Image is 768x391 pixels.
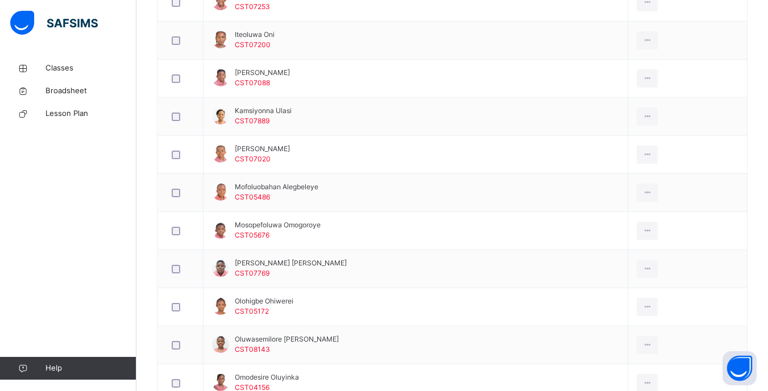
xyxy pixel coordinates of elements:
span: [PERSON_NAME] [PERSON_NAME] [235,258,347,268]
span: CST07200 [235,40,271,49]
span: Kamsiyonna Ulasi [235,106,292,116]
span: Help [45,363,136,374]
span: Classes [45,63,136,74]
span: Oluwasemilore [PERSON_NAME] [235,334,339,344]
span: [PERSON_NAME] [235,68,290,78]
span: CST07088 [235,78,270,87]
span: CST07769 [235,269,269,277]
span: Lesson Plan [45,108,136,119]
span: Mofoluobahan Alegbeleye [235,182,318,192]
button: Open asap [723,351,757,385]
span: CST08143 [235,345,270,353]
span: Iteoluwa Oni [235,30,275,40]
span: CST07889 [235,117,269,125]
span: CST07253 [235,2,270,11]
span: Olohigbe Ohiwerei [235,296,293,306]
span: CST07020 [235,155,271,163]
span: [PERSON_NAME] [235,144,290,154]
span: CST05172 [235,307,269,315]
span: CST05486 [235,193,270,201]
span: Omodesire Oluyinka [235,372,299,382]
img: safsims [10,11,98,35]
span: CST05676 [235,231,269,239]
span: Mosopefoluwa Omogoroye [235,220,321,230]
span: Broadsheet [45,85,136,97]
